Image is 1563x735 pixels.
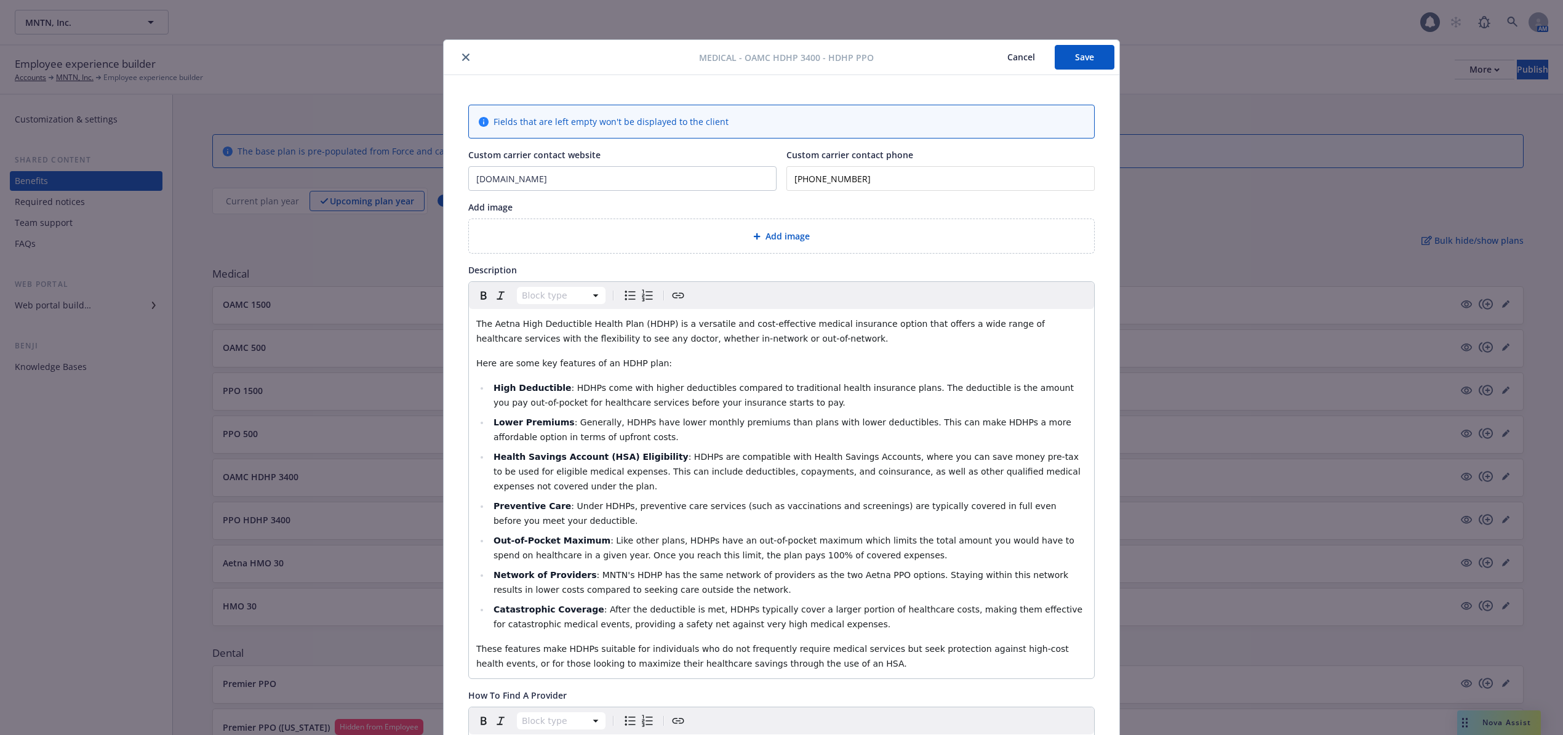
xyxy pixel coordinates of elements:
[670,712,687,729] button: Create link
[1055,45,1114,70] button: Save
[494,570,597,580] strong: Network of Providers
[494,536,1077,560] span: : Like other plans, HDHPs have an out-of-pocket maximum which limits the total amount you would h...
[622,712,656,729] div: toggle group
[494,452,689,462] strong: Health Savings Account (HSA) Eligibility
[670,287,687,304] button: Create link
[766,230,810,243] span: Add image
[517,287,606,304] button: Block type
[458,50,473,65] button: close
[494,417,575,427] strong: Lower Premiums
[494,501,1059,526] span: : Under HDHPs, preventive care services (such as vaccinations and screenings) are typically cover...
[494,536,610,545] strong: Out-of-Pocket Maximum
[622,287,639,304] button: Bulleted list
[476,644,1071,669] span: These features make HDHPs suitable for individuals who do not frequently require medical services...
[786,149,913,161] span: Custom carrier contact phone
[468,201,513,213] span: Add image
[639,712,656,729] button: Numbered list
[494,604,604,614] strong: Catastrophic Coverage
[476,358,672,368] span: Here are some key features of an HDHP plan:
[469,167,776,190] input: Add custom carrier contact website
[988,45,1055,70] button: Cancel
[517,712,606,729] button: Block type
[468,689,567,701] span: How To Find A Provider
[492,712,510,729] button: Italic
[494,604,1085,629] span: : After the deductible is met, HDHPs typically cover a larger portion of healthcare costs, making...
[475,287,492,304] button: Bold
[494,501,571,511] strong: Preventive Care
[492,287,510,304] button: Italic
[699,51,874,64] span: Medical - OAMC HDHP 3400 - HDHP PPO
[639,287,656,304] button: Numbered list
[475,712,492,729] button: Bold
[786,166,1095,191] input: Add custom carrier contact phone
[468,149,601,161] span: Custom carrier contact website
[622,287,656,304] div: toggle group
[494,383,572,393] strong: High Deductible
[622,712,639,729] button: Bulleted list
[494,452,1083,491] span: : HDHPs are compatible with Health Savings Accounts, where you can save money pre-tax to be used ...
[468,219,1095,254] div: Add image
[494,383,1076,408] span: : HDHPs come with higher deductibles compared to traditional health insurance plans. The deductib...
[476,319,1047,343] span: The Aetna High Deductible Health Plan (HDHP) is a versatile and cost-effective medical insurance ...
[494,570,1071,595] span: : MNTN's HDHP has the same network of providers as the two Aetna PPO options. Staying within this...
[468,264,517,276] span: Description
[494,115,729,128] span: Fields that are left empty won't be displayed to the client
[494,417,1074,442] span: : Generally, HDHPs have lower monthly premiums than plans with lower deductibles. This can make H...
[469,309,1094,678] div: editable markdown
